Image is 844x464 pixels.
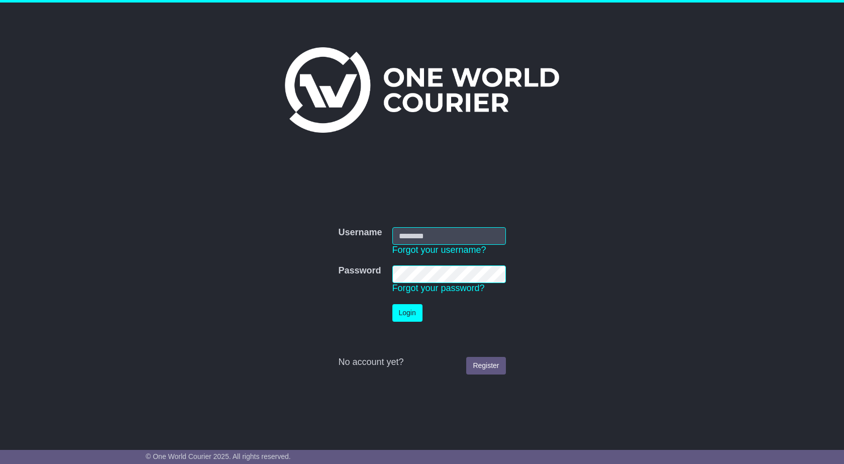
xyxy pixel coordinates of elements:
img: One World [285,47,559,133]
button: Login [392,304,423,322]
a: Forgot your username? [392,245,486,255]
a: Forgot your password? [392,283,485,293]
label: Username [338,227,382,238]
span: © One World Courier 2025. All rights reserved. [146,452,291,460]
a: Register [466,357,505,375]
label: Password [338,265,381,276]
div: No account yet? [338,357,505,368]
